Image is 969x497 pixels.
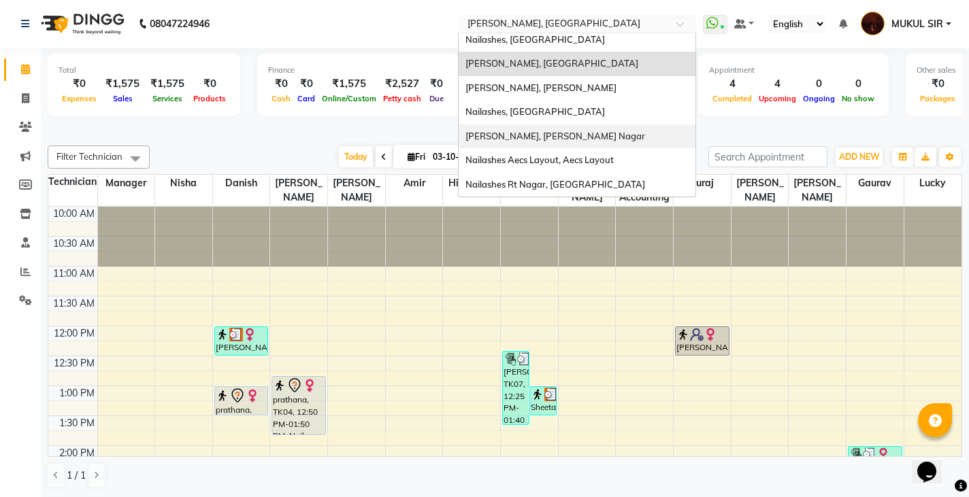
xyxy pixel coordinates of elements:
div: 10:00 AM [50,207,97,221]
span: ADD NEW [839,152,879,162]
div: 11:30 AM [50,296,97,311]
span: suraj [674,175,731,192]
div: 0 [800,76,838,92]
input: 2025-10-03 [429,147,497,167]
div: 12:00 PM [51,326,97,341]
div: prathana, TK04, 01:00 PM-01:30 PM, Permanent Nail Paint Solid Color-Hand [215,387,268,415]
div: ₹0 [268,76,294,92]
div: Appointment [709,65,878,76]
span: Services [149,94,186,103]
span: Filter Technician [56,151,122,162]
span: [PERSON_NAME], [PERSON_NAME] Nagar [465,131,645,141]
span: Nisha [155,175,212,192]
div: [PERSON_NAME], TK05, 12:00 PM-12:30 PM, Permanent Nail Paint Solid Color-Hand [676,327,729,355]
span: [PERSON_NAME] [732,175,789,206]
div: 0 [838,76,878,92]
iframe: chat widget [912,443,955,483]
span: Gaurav [847,175,904,192]
div: prathana, TK04, 12:50 PM-01:50 PM, Nail Extensions Gel-Hand [272,377,325,434]
span: Nailashes, [GEOGRAPHIC_DATA] [465,34,605,45]
div: ₹1,575 [318,76,380,92]
span: Packages [917,94,959,103]
span: Cash [268,94,294,103]
span: [PERSON_NAME] [328,175,385,206]
span: Ongoing [800,94,838,103]
div: Sheetal, TK08, 02:00 PM-02:30 PM, Permanent Nail Paint Solid Color-Toes (₹700) [849,447,902,475]
div: 10:30 AM [50,237,97,251]
div: Technician [48,175,97,189]
span: Himanshu [443,175,500,192]
div: ₹0 [917,76,959,92]
span: MUKUL SIR [891,17,943,31]
div: ₹0 [190,76,229,92]
span: Expenses [59,94,100,103]
div: Total [59,65,229,76]
span: amir [386,175,443,192]
div: ₹2,527 [380,76,425,92]
span: Upcoming [755,94,800,103]
span: [PERSON_NAME], [GEOGRAPHIC_DATA] [465,58,638,69]
div: 1:30 PM [56,416,97,430]
span: Fri [404,152,429,162]
button: ADD NEW [836,148,883,167]
input: Search Appointment [708,146,827,167]
b: 08047224946 [150,5,210,43]
span: Danish [213,175,270,192]
div: ₹1,575 [100,76,145,92]
span: Due [426,94,447,103]
span: No show [838,94,878,103]
span: Nailashes, [GEOGRAPHIC_DATA] [465,106,605,117]
span: Petty cash [380,94,425,103]
div: Finance [268,65,448,76]
span: [PERSON_NAME] [270,175,327,206]
div: 4 [709,76,755,92]
div: 12:30 PM [51,356,97,371]
ng-dropdown-panel: Options list [458,33,696,197]
span: [PERSON_NAME], [PERSON_NAME] [465,82,617,93]
img: logo [35,5,128,43]
img: MUKUL SIR [861,12,885,35]
div: 2:00 PM [56,446,97,460]
span: Sales [110,94,136,103]
div: Sheetal, TK02, 01:00 PM-01:30 PM, Permanent Nail Paint Solid Color-Hand [530,387,556,415]
div: 11:00 AM [50,267,97,281]
span: Online/Custom [318,94,380,103]
div: ₹0 [59,76,100,92]
span: Manager [98,175,155,192]
div: 4 [755,76,800,92]
span: Completed [709,94,755,103]
div: [PERSON_NAME], TK03, 12:00 PM-12:30 PM, Restoration Removal of Extensions-Hand [215,327,268,355]
span: Today [339,146,373,167]
span: [PERSON_NAME] [789,175,846,206]
span: Products [190,94,229,103]
span: Card [294,94,318,103]
span: 1 / 1 [67,468,86,483]
span: Lucky [904,175,962,192]
div: ₹0 [425,76,448,92]
div: ₹1,575 [145,76,190,92]
div: 1:00 PM [56,386,97,400]
div: ₹0 [294,76,318,92]
span: Nailashes Aecs Layout, Aecs Layout [465,154,614,165]
div: [PERSON_NAME], TK07, 12:25 PM-01:40 PM, Restoration Removal of Extensions-Hand (₹500),Permanent N... [503,352,529,424]
span: Nailashes Rt Nagar, [GEOGRAPHIC_DATA] [465,179,645,190]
